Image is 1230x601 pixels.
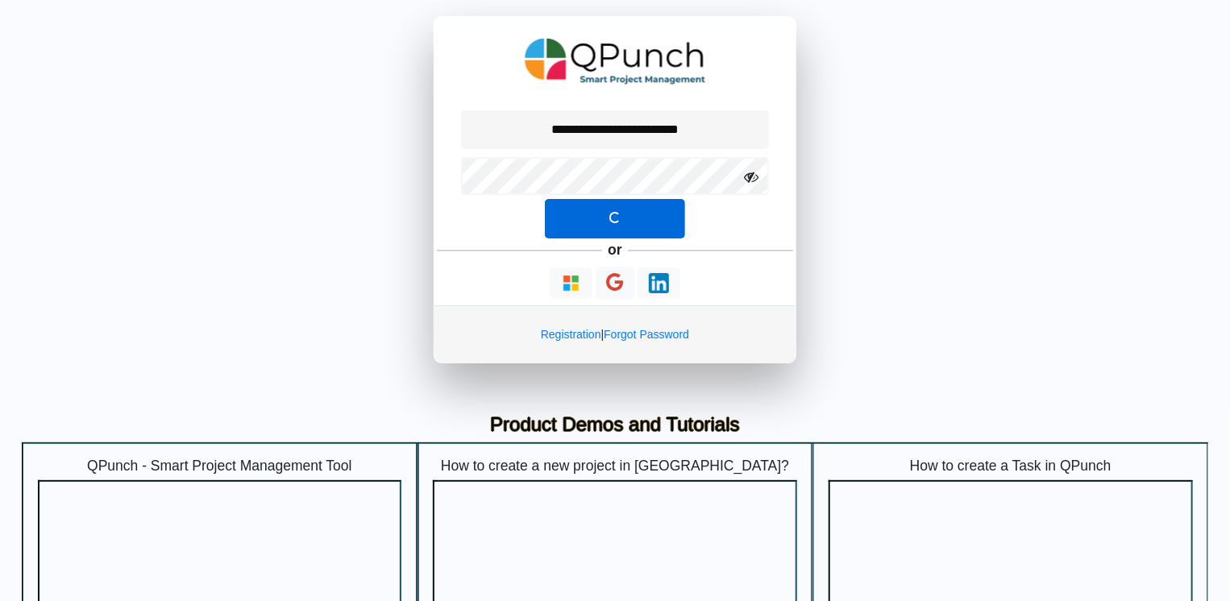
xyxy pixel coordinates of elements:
[561,273,581,293] img: Loading...
[541,328,601,341] a: Registration
[38,458,402,475] h5: QPunch - Smart Project Management Tool
[596,267,635,300] button: Continue With Google
[605,238,625,261] h5: or
[638,267,680,299] button: Continue With LinkedIn
[829,458,1193,475] h5: How to create a Task in QPunch
[433,458,797,475] h5: How to create a new project in [GEOGRAPHIC_DATA]?
[649,273,669,293] img: Loading...
[34,413,1196,437] h3: Product Demos and Tutorials
[525,32,706,90] img: QPunch
[550,267,592,299] button: Continue With Microsoft Azure
[434,305,796,363] div: |
[604,328,689,341] a: Forgot Password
